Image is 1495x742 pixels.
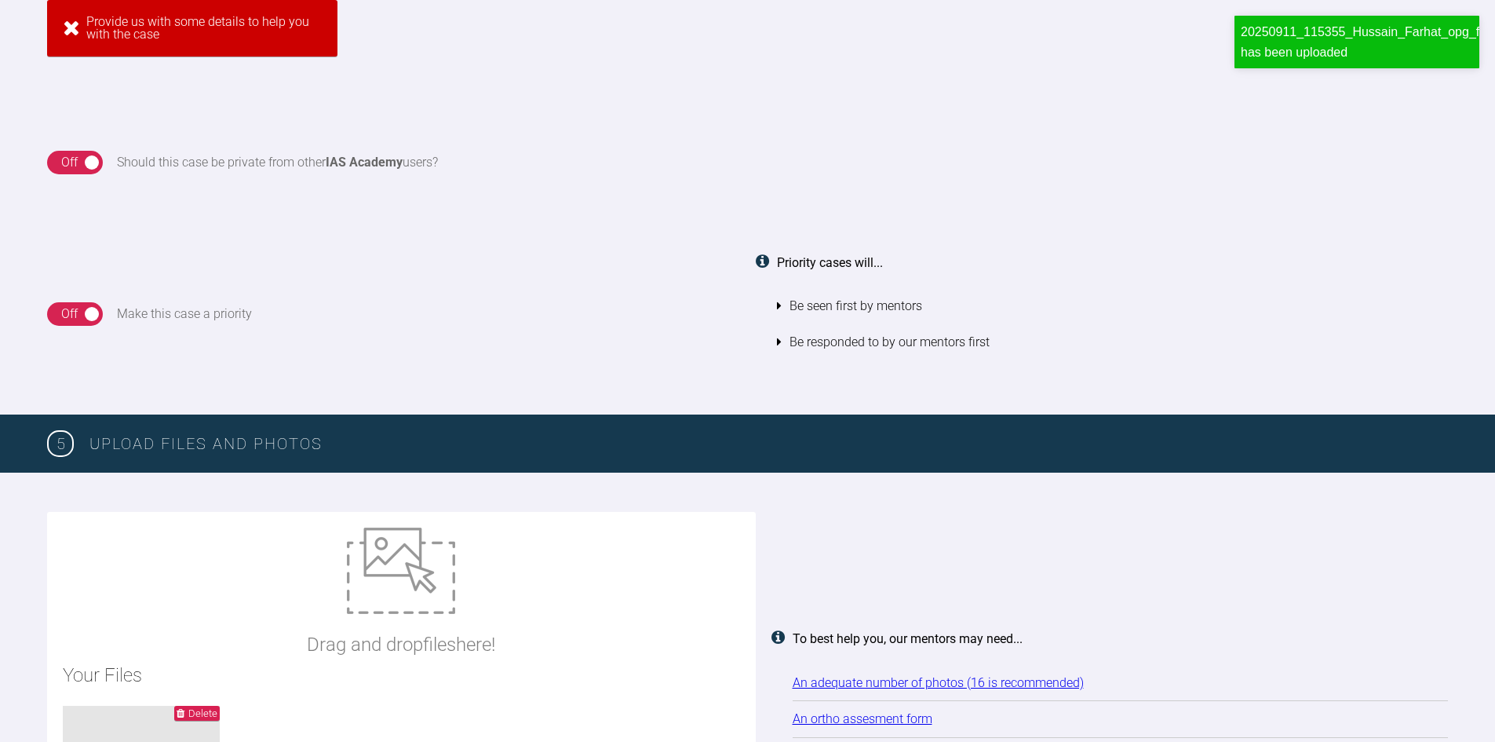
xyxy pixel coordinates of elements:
div: Should this case be private from other users? [117,152,438,173]
span: 5 [47,430,74,457]
a: An ortho assesment form [793,711,932,726]
div: Off [61,304,78,324]
strong: IAS Academy [326,155,403,170]
span: Delete [188,707,217,719]
div: Off [61,152,78,173]
li: Be responded to by our mentors first [777,324,1449,360]
div: Make this case a priority [117,304,252,324]
strong: To best help you, our mentors may need... [793,631,1023,646]
li: Be seen first by mentors [777,288,1449,324]
a: An adequate number of photos (16 is recommended) [793,675,1084,690]
strong: Priority cases will... [777,255,883,270]
p: Drag and drop files here! [307,630,495,660]
h3: Upload Files and Photos [89,431,1448,456]
h2: Your Files [63,660,740,690]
